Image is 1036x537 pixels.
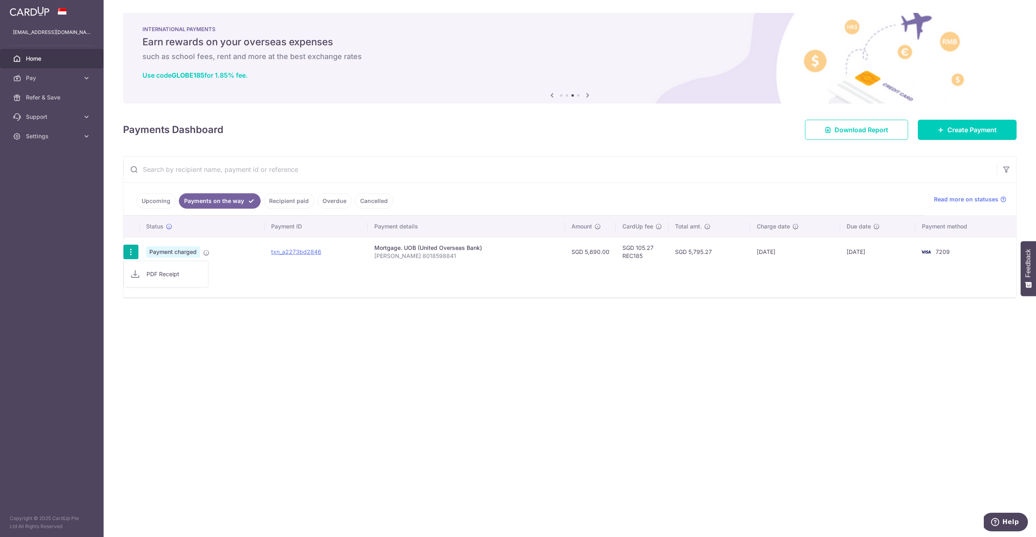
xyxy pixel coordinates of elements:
a: Cancelled [355,193,393,209]
p: INTERNATIONAL PAYMENTS [142,26,997,32]
iframe: Opens a widget where you can find more information [984,513,1028,533]
span: Total amt. [675,222,702,230]
span: Home [26,55,79,63]
td: SGD 5,795.27 [669,237,750,266]
b: GLOBE185 [172,71,204,79]
span: Read more on statuses [934,195,998,203]
img: International Payment Banner [123,13,1017,104]
a: Create Payment [918,120,1017,140]
a: Overdue [317,193,352,209]
input: Search by recipient name, payment id or reference [123,156,997,182]
div: Mortgage. UOB (United Overseas Bank) [374,244,558,252]
td: [DATE] [840,237,915,266]
span: Status [146,222,163,230]
h6: such as school fees, rent and more at the best exchange rates [142,52,997,61]
span: Payment charged [146,246,200,258]
span: Refer & Save [26,93,79,101]
span: Support [26,113,79,121]
img: Bank Card [918,247,934,257]
span: Settings [26,132,79,140]
a: Payments on the way [179,193,261,209]
button: Feedback - Show survey [1021,241,1036,296]
h4: Payments Dashboard [123,123,223,137]
span: Charge date [757,222,790,230]
td: [DATE] [750,237,840,266]
td: SGD 5,690.00 [565,237,616,266]
td: SGD 105.27 REC185 [616,237,669,266]
span: Amount [571,222,592,230]
img: CardUp [10,6,49,16]
a: Read more on statuses [934,195,1006,203]
h5: Earn rewards on your overseas expenses [142,36,997,49]
span: Due date [847,222,871,230]
th: Payment details [368,216,565,237]
span: Feedback [1025,249,1032,277]
a: Use codeGLOBE185for 1.85% fee. [142,71,248,79]
p: [EMAIL_ADDRESS][DOMAIN_NAME] [13,28,91,36]
a: Upcoming [136,193,176,209]
span: 7209 [936,248,950,255]
span: Create Payment [947,125,997,135]
a: txn_a2273bd2846 [271,248,321,255]
th: Payment method [915,216,1016,237]
span: CardUp fee [622,222,653,230]
th: Payment ID [265,216,368,237]
p: [PERSON_NAME] 8018598841 [374,252,558,260]
span: Download Report [834,125,888,135]
a: Recipient paid [264,193,314,209]
a: Download Report [805,120,908,140]
span: Pay [26,74,79,82]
